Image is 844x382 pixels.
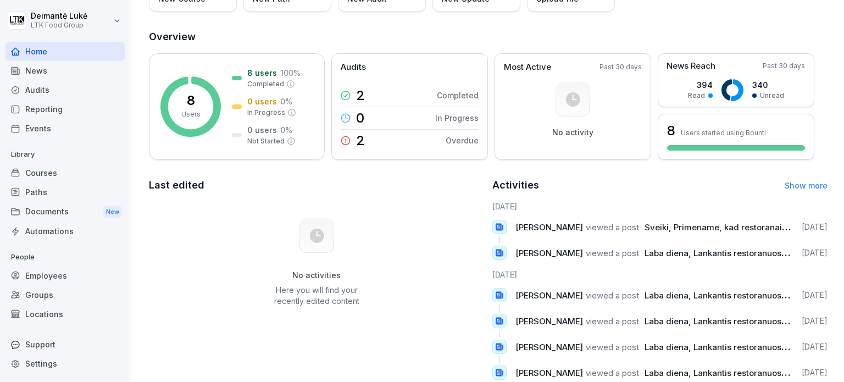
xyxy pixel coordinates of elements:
[247,96,277,107] p: 0 users
[667,121,675,140] h3: 8
[280,96,292,107] p: 0 %
[763,61,805,71] p: Past 30 days
[437,90,479,101] p: Completed
[785,181,828,190] a: Show more
[752,79,784,91] p: 340
[261,270,372,280] h5: No activities
[599,62,642,72] p: Past 30 days
[586,248,639,258] span: viewed a post
[5,305,125,324] a: Locations
[341,61,366,74] p: Audits
[802,290,828,301] p: [DATE]
[247,67,277,79] p: 8 users
[5,163,125,182] a: Courses
[681,129,766,137] p: Users started using Bounti
[5,285,125,305] a: Groups
[688,91,705,101] p: Read
[515,316,583,326] span: [PERSON_NAME]
[802,247,828,258] p: [DATE]
[103,206,122,218] div: New
[5,80,125,99] a: Audits
[31,21,87,29] p: LTK Food Group
[586,316,639,326] span: viewed a post
[247,136,285,146] p: Not Started
[802,367,828,378] p: [DATE]
[31,12,87,21] p: Deimantė Lukė
[5,146,125,163] p: Library
[515,222,583,232] span: [PERSON_NAME]
[5,61,125,80] a: News
[802,222,828,232] p: [DATE]
[247,79,284,89] p: Completed
[261,285,372,307] p: Here you will find your recently edited content
[356,134,365,147] p: 2
[187,94,195,107] p: 8
[492,201,828,212] h6: [DATE]
[5,42,125,61] a: Home
[280,124,292,136] p: 0 %
[5,354,125,373] a: Settings
[586,222,639,232] span: viewed a post
[515,342,583,352] span: [PERSON_NAME]
[504,61,551,74] p: Most Active
[446,135,479,146] p: Overdue
[586,290,639,301] span: viewed a post
[5,99,125,119] a: Reporting
[356,89,365,102] p: 2
[5,182,125,202] a: Paths
[149,178,485,193] h2: Last edited
[492,269,828,280] h6: [DATE]
[247,108,285,118] p: In Progress
[247,124,277,136] p: 0 users
[802,341,828,352] p: [DATE]
[181,109,201,119] p: Users
[667,60,715,73] p: News Reach
[5,248,125,266] p: People
[5,119,125,138] a: Events
[760,91,784,101] p: Unread
[5,202,125,222] a: DocumentsNew
[5,222,125,241] a: Automations
[515,248,583,258] span: [PERSON_NAME]
[356,112,364,125] p: 0
[149,29,828,45] h2: Overview
[552,128,593,137] p: No activity
[515,368,583,378] span: [PERSON_NAME]
[802,315,828,326] p: [DATE]
[515,290,583,301] span: [PERSON_NAME]
[586,368,639,378] span: viewed a post
[280,67,301,79] p: 100 %
[5,335,125,354] div: Support
[586,342,639,352] span: viewed a post
[5,202,125,222] div: Documents
[492,178,539,193] h2: Activities
[688,79,713,91] p: 394
[435,112,479,124] p: In Progress
[5,266,125,285] a: Employees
